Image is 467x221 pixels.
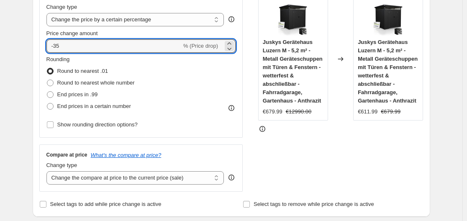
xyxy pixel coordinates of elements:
img: 61thDGhhGDL_80x.jpg [372,2,405,36]
div: €611.99 [358,108,377,116]
div: help [227,15,236,23]
div: help [227,173,236,182]
span: Round to nearest .01 [57,68,108,74]
span: Juskys Gerätehaus Luzern M - 5,2 m² - Metall Geräteschuppen mit Türen & Fenstern - wetterfest & a... [358,39,418,104]
span: Price change amount [46,30,98,36]
div: €679.99 [263,108,282,116]
span: % (Price drop) [183,43,218,49]
span: Round to nearest whole number [57,80,135,86]
span: End prices in a certain number [57,103,131,109]
span: End prices in .99 [57,91,98,98]
span: Select tags to remove while price change is active [254,201,374,207]
strike: €12990.00 [286,108,311,116]
span: Select tags to add while price change is active [50,201,162,207]
strike: €679.99 [381,108,400,116]
span: Juskys Gerätehaus Luzern M - 5,2 m² - Metall Geräteschuppen mit Türen & Fenstern - wetterfest & a... [263,39,323,104]
span: Show rounding direction options? [57,121,138,128]
span: Change type [46,4,77,10]
span: Change type [46,162,77,168]
h3: Compare at price [46,152,87,158]
img: 61thDGhhGDL_80x.jpg [276,2,310,36]
span: Rounding [46,56,70,62]
button: What's the compare at price? [91,152,162,158]
input: -15 [46,39,182,53]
